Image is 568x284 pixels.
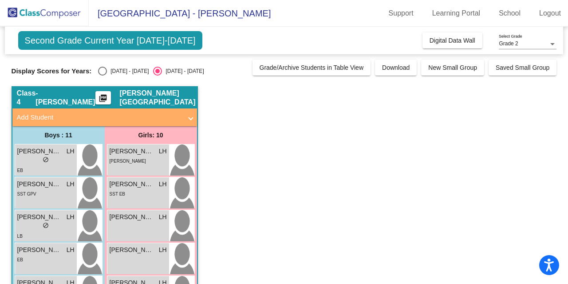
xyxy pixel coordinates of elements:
[17,192,36,196] span: SST GPV
[17,257,23,262] span: EB
[159,212,167,222] span: LH
[98,67,204,76] mat-radio-group: Select an option
[260,64,364,71] span: Grade/Archive Students in Table View
[499,40,518,47] span: Grade 2
[496,64,549,71] span: Saved Small Group
[110,180,154,189] span: [PERSON_NAME]
[43,156,49,163] span: do_not_disturb_alt
[532,6,568,20] a: Logout
[67,212,75,222] span: LH
[107,67,149,75] div: [DATE] - [DATE]
[382,6,421,20] a: Support
[252,60,371,76] button: Grade/Archive Students in Table View
[110,192,125,196] span: SST EB
[17,180,62,189] span: [PERSON_NAME]
[159,147,167,156] span: LH
[95,91,111,104] button: Print Students Details
[12,126,105,144] div: Boys : 11
[375,60,417,76] button: Download
[120,89,196,107] span: [PERSON_NAME][GEOGRAPHIC_DATA]
[110,212,154,222] span: [PERSON_NAME]
[430,37,475,44] span: Digital Data Wall
[67,147,75,156] span: LH
[110,147,154,156] span: [PERSON_NAME]
[98,94,108,106] mat-icon: picture_as_pdf
[17,112,182,123] mat-panel-title: Add Student
[422,32,482,48] button: Digital Data Wall
[67,180,75,189] span: LH
[17,212,62,222] span: [PERSON_NAME]
[17,168,23,173] span: EB
[162,67,204,75] div: [DATE] - [DATE]
[17,245,62,255] span: [PERSON_NAME]
[159,180,167,189] span: LH
[89,6,271,20] span: [GEOGRAPHIC_DATA] - [PERSON_NAME]
[12,108,197,126] mat-expansion-panel-header: Add Student
[425,6,488,20] a: Learning Portal
[110,245,154,255] span: [PERSON_NAME]
[17,234,23,239] span: LB
[67,245,75,255] span: LH
[110,159,146,164] span: [PERSON_NAME]
[492,6,528,20] a: School
[159,245,167,255] span: LH
[12,67,92,75] span: Display Scores for Years:
[428,64,477,71] span: New Small Group
[18,31,202,50] span: Second Grade Current Year [DATE]-[DATE]
[105,126,197,144] div: Girls: 10
[17,147,62,156] span: [PERSON_NAME]
[489,60,556,76] button: Saved Small Group
[421,60,484,76] button: New Small Group
[35,89,95,107] span: - [PERSON_NAME]
[43,222,49,228] span: do_not_disturb_alt
[382,64,410,71] span: Download
[17,89,36,107] span: Class 4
